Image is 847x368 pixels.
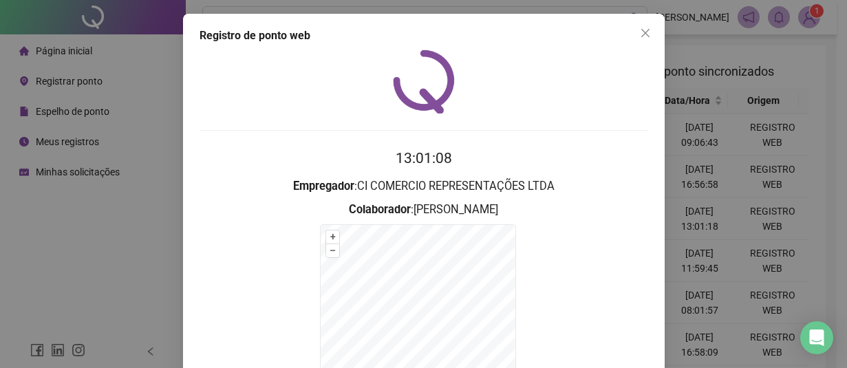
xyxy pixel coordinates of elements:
[200,177,648,195] h3: : CI COMERCIO REPRESENTAÇÕES LTDA
[800,321,833,354] div: Open Intercom Messenger
[326,230,339,243] button: +
[396,150,452,166] time: 13:01:08
[200,201,648,219] h3: : [PERSON_NAME]
[634,22,656,44] button: Close
[640,28,651,39] span: close
[293,180,354,193] strong: Empregador
[393,50,455,113] img: QRPoint
[349,203,411,216] strong: Colaborador
[200,28,648,44] div: Registro de ponto web
[326,244,339,257] button: –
